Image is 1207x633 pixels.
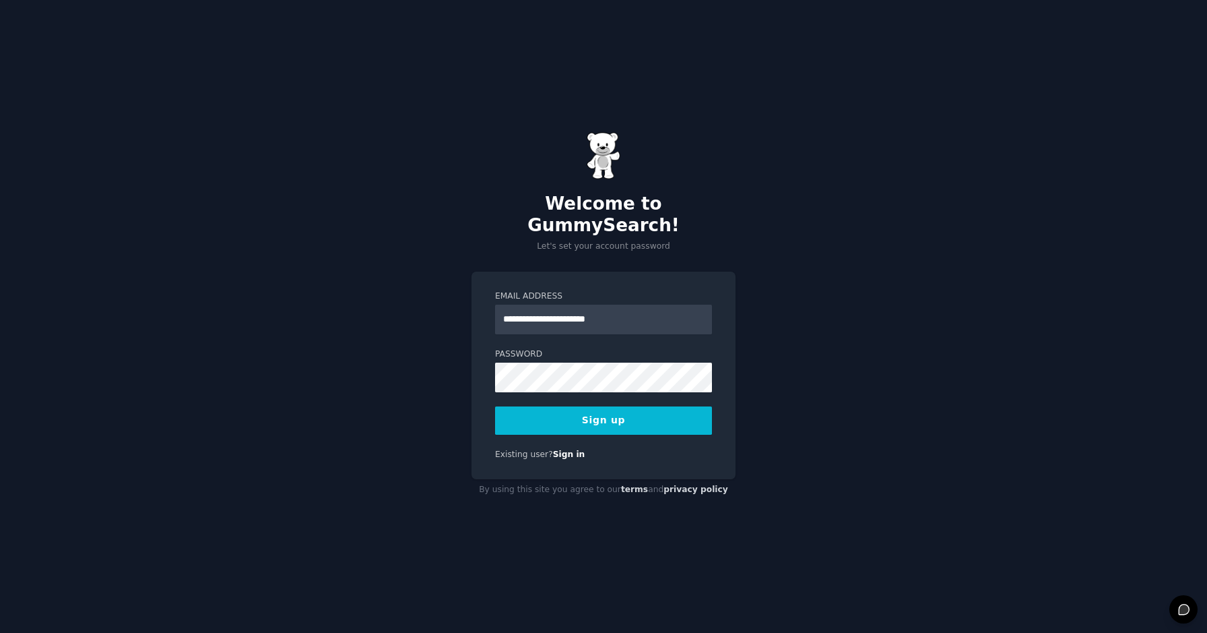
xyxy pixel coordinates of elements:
span: Existing user? [495,450,553,459]
a: terms [621,485,648,494]
h2: Welcome to GummySearch! [471,193,736,236]
img: Gummy Bear [587,132,620,179]
a: Sign in [553,450,585,459]
p: Let's set your account password [471,241,736,253]
a: privacy policy [663,485,728,494]
label: Password [495,349,712,361]
button: Sign up [495,406,712,435]
label: Email Address [495,291,712,303]
div: By using this site you agree to our and [471,479,736,501]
